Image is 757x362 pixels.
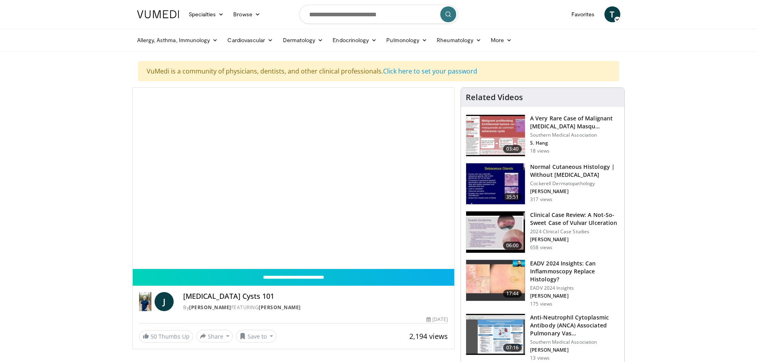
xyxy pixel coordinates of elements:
a: Dermatology [278,32,328,48]
button: Share [196,330,233,343]
a: Endocrinology [328,32,381,48]
button: Save to [236,330,277,343]
p: 317 views [530,196,552,203]
p: Cockerell Dermatopathology [530,180,620,187]
p: Southern Medical Association [530,339,620,345]
a: Favorites [567,6,600,22]
input: Search topics, interventions [299,5,458,24]
a: Click here to set your password [383,67,477,75]
a: 07:16 Anti-Neutrophil Cytoplasmic Antibody (ANCA) Associated Pulmonary Vas… Southern Medical Asso... [466,314,620,361]
a: Allergy, Asthma, Immunology [132,32,223,48]
span: 35:51 [503,193,522,201]
p: S. Hang [530,140,620,146]
a: [PERSON_NAME] [259,304,301,311]
a: Cardiovascular [223,32,278,48]
a: More [486,32,517,48]
h4: Related Videos [466,93,523,102]
span: 50 [151,333,157,340]
img: 21dd94d6-2aa4-4e90-8e67-e9d24ce83a66.150x105_q85_crop-smart_upscale.jpg [466,260,525,301]
p: 13 views [530,355,550,361]
span: 2,194 views [409,331,448,341]
p: [PERSON_NAME] [530,347,620,353]
a: T [604,6,620,22]
span: 03:40 [503,145,522,153]
div: By FEATURING [183,304,448,311]
p: 2024 Clinical Case Studies [530,228,620,235]
a: 50 Thumbs Up [139,330,193,343]
h3: A Very Rare Case of Malignant [MEDICAL_DATA] Masqu… [530,114,620,130]
a: [PERSON_NAME] [189,304,231,311]
div: VuMedi is a community of physicians, dentists, and other clinical professionals. [138,61,619,81]
a: Rheumatology [432,32,486,48]
a: J [155,292,174,311]
a: 17:44 EADV 2024 Insights: Can Inflammoscopy Replace Histology? EADV 2024 Insights [PERSON_NAME] 1... [466,259,620,307]
a: Specialties [184,6,229,22]
h3: Anti-Neutrophil Cytoplasmic Antibody (ANCA) Associated Pulmonary Vas… [530,314,620,337]
a: 06:00 Clinical Case Review: A Not-So-Sweet Case of Vulvar Ulceration 2024 Clinical Case Studies [... [466,211,620,253]
span: 06:00 [503,242,522,250]
p: [PERSON_NAME] [530,293,620,299]
span: 17:44 [503,290,522,298]
video-js: Video Player [133,88,455,269]
img: 15a2a6c9-b512-40ee-91fa-a24d648bcc7f.150x105_q85_crop-smart_upscale.jpg [466,115,525,156]
p: [PERSON_NAME] [530,236,620,243]
h3: Clinical Case Review: A Not-So-Sweet Case of Vulvar Ulceration [530,211,620,227]
p: 175 views [530,301,552,307]
div: [DATE] [426,316,448,323]
a: Browse [228,6,265,22]
p: [PERSON_NAME] [530,188,620,195]
img: cd4a92e4-2b31-4376-97fb-4364d1c8cf52.150x105_q85_crop-smart_upscale.jpg [466,163,525,205]
img: 088b5fac-d6ad-43d4-be1a-44ee880f5bb0.150x105_q85_crop-smart_upscale.jpg [466,314,525,355]
img: 2e26c7c5-ede0-4b44-894d-3a9364780452.150x105_q85_crop-smart_upscale.jpg [466,211,525,253]
a: 35:51 Normal Cutaneous Histology | Without [MEDICAL_DATA] Cockerell Dermatopathology [PERSON_NAME... [466,163,620,205]
img: Dr. Jordan Rennicke [139,292,152,311]
a: Pulmonology [381,32,432,48]
h3: Normal Cutaneous Histology | Without [MEDICAL_DATA] [530,163,620,179]
a: 03:40 A Very Rare Case of Malignant [MEDICAL_DATA] Masqu… Southern Medical Association S. Hang 18... [466,114,620,157]
span: 07:16 [503,344,522,352]
p: Southern Medical Association [530,132,620,138]
img: VuMedi Logo [137,10,179,18]
p: 658 views [530,244,552,251]
p: EADV 2024 Insights [530,285,620,291]
p: 18 views [530,148,550,154]
h4: [MEDICAL_DATA] Cysts 101 [183,292,448,301]
h3: EADV 2024 Insights: Can Inflammoscopy Replace Histology? [530,259,620,283]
